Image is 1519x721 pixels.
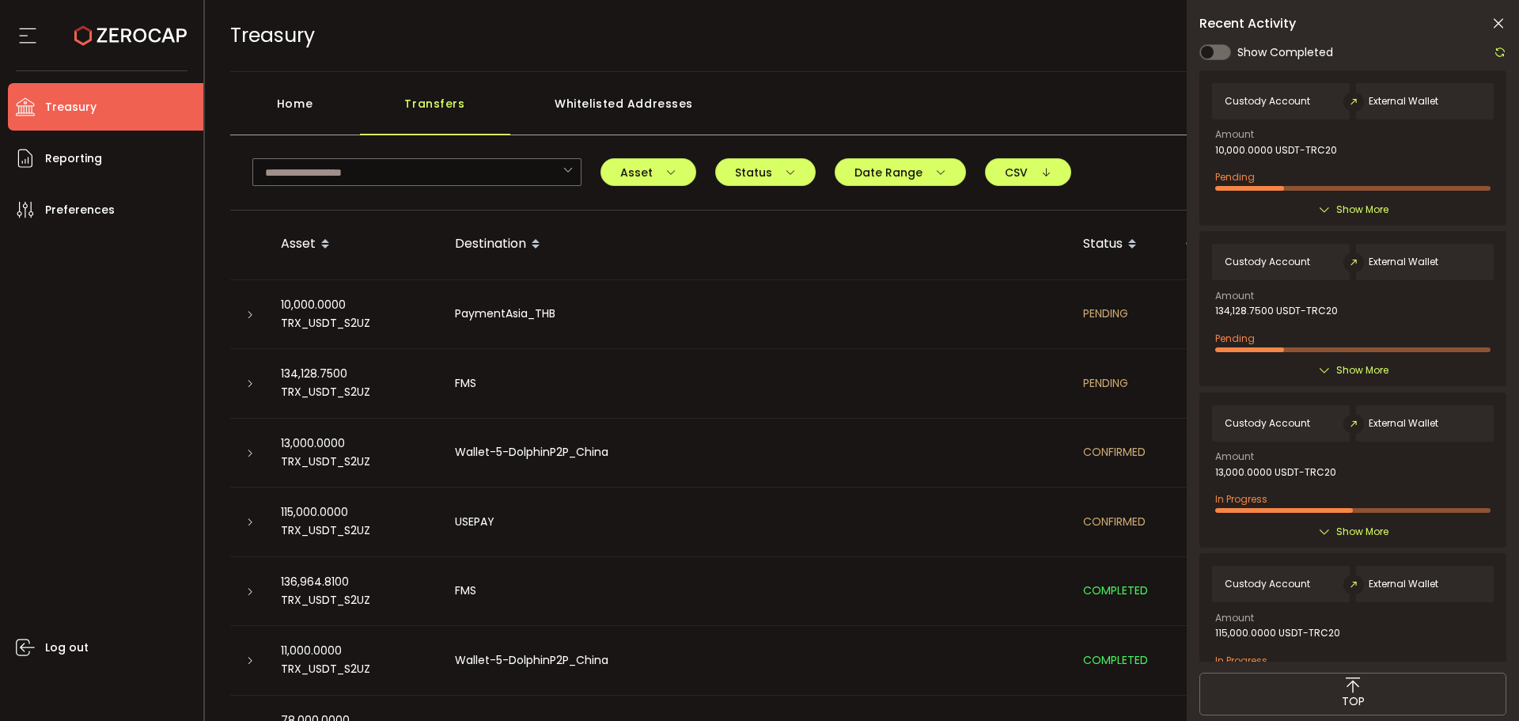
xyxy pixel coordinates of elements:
span: Amount [1215,291,1254,301]
span: Custody Account [1225,256,1310,268]
div: Destination [442,231,1070,258]
span: Treasury [230,21,315,49]
div: [DATE] 12:57:02 [1173,582,1331,600]
span: Recent Activity [1199,17,1296,30]
span: External Wallet [1369,579,1438,590]
span: Show Completed [1237,44,1333,61]
div: 13,000.0000 TRX_USDT_S2UZ [268,434,442,471]
span: Amount [1215,130,1254,139]
div: PaymentAsia_THB [442,305,1070,323]
div: 11,000.0000 TRX_USDT_S2UZ [268,642,442,678]
span: COMPLETED [1083,652,1148,668]
div: 134,128.7500 TRX_USDT_S2UZ [268,365,442,401]
div: Transfers [360,88,510,135]
div: 10,000.0000 TRX_USDT_S2UZ [268,296,442,332]
div: Status [1070,231,1173,258]
span: 13,000.0000 USDT-TRC20 [1215,467,1336,478]
span: Amount [1215,613,1254,623]
div: 136,964.8100 TRX_USDT_S2UZ [268,573,442,609]
div: Whitelisted Addresses [510,88,738,135]
button: CSV [985,158,1071,186]
span: Treasury [45,96,97,119]
span: 115,000.0000 USDT-TRC20 [1215,628,1340,639]
div: FMS [442,374,1070,393]
span: Amount [1215,452,1254,461]
span: Show More [1336,362,1388,378]
div: 115,000.0000 TRX_USDT_S2UZ [268,503,442,540]
div: USEPAY [442,513,1070,531]
span: Reporting [45,147,102,170]
span: Log out [45,636,89,659]
span: Pending [1215,170,1255,184]
span: Status [735,167,796,178]
div: Wallet-5-DolphinP2P_China [442,651,1070,670]
span: COMPLETED [1083,582,1148,598]
div: [DATE] 11:48:31 [1173,443,1331,461]
span: PENDING [1083,305,1128,321]
span: TOP [1342,693,1365,710]
span: CSV [1005,167,1051,178]
div: Wallet-5-DolphinP2P_China [442,443,1070,461]
span: Custody Account [1225,96,1310,107]
iframe: Chat Widget [1440,645,1519,721]
span: Custody Account [1225,418,1310,429]
div: [DATE] 11:46:45 [1173,513,1331,531]
span: PENDING [1083,375,1128,391]
button: Status [715,158,816,186]
span: Show More [1336,524,1388,540]
button: Asset [600,158,696,186]
span: External Wallet [1369,96,1438,107]
span: Asset [620,167,676,178]
span: 134,128.7500 USDT-TRC20 [1215,305,1338,317]
span: 10,000.0000 USDT-TRC20 [1215,145,1337,156]
span: External Wallet [1369,418,1438,429]
div: [DATE] 11:52:15 [1173,374,1331,393]
div: FMS [442,582,1070,600]
div: [DATE] 05:34:52 [1173,305,1331,323]
span: Preferences [45,199,115,222]
div: Created at [1173,231,1331,258]
span: Date Range [854,167,946,178]
span: In Progress [1215,654,1267,667]
span: External Wallet [1369,256,1438,268]
span: Show More [1336,202,1388,218]
span: CONFIRMED [1083,444,1146,460]
div: Asset [268,231,442,258]
span: Pending [1215,332,1255,345]
button: Date Range [835,158,966,186]
div: Home [230,88,360,135]
span: Custody Account [1225,579,1310,590]
span: In Progress [1215,492,1267,506]
span: CONFIRMED [1083,514,1146,529]
div: [DATE] 12:52:43 [1173,651,1331,670]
